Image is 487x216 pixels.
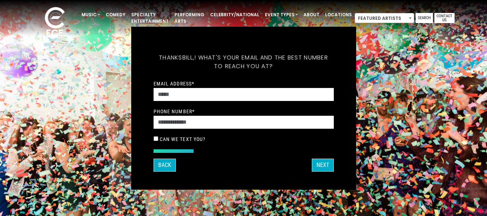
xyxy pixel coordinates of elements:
a: Contact Us [434,13,455,23]
a: Celebrity/National [207,9,262,21]
button: Back [154,159,176,172]
span: Featured Artists [355,13,414,23]
a: Performing Arts [172,9,207,27]
a: About [301,9,322,21]
a: Event Types [262,9,301,21]
label: Email Address [154,80,195,87]
img: ece_new_logo_whitev2-1.png [37,5,73,40]
a: Comedy [103,9,128,21]
span: Bill, [182,53,194,62]
label: Can we text you? [160,136,206,142]
a: Search [416,13,433,23]
a: Locations [322,9,355,21]
h5: Thanks ! What's your email and the best number to reach you at? [154,45,334,79]
label: Phone Number [154,108,195,115]
a: Music [79,9,103,21]
a: Specialty Entertainment [128,9,172,27]
button: Next [312,159,334,172]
